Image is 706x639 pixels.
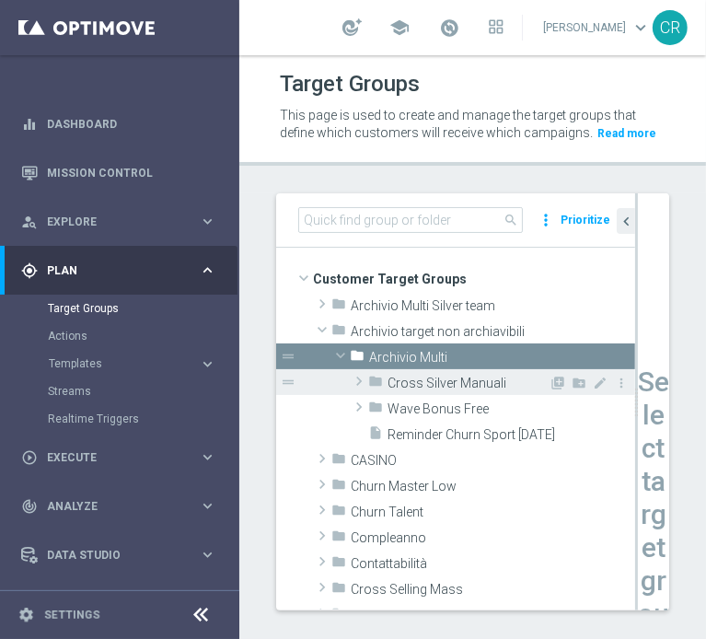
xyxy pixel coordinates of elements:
[20,117,217,132] button: equalizer Dashboard
[280,71,420,98] h1: Target Groups
[21,498,199,515] div: Analyze
[331,296,346,318] i: folder
[351,530,635,546] span: Compleanno
[21,449,38,466] i: play_circle_outline
[18,607,35,623] i: settings
[21,262,199,279] div: Plan
[47,452,199,463] span: Execute
[369,350,635,366] span: Archivio Multi
[331,529,346,550] i: folder
[351,608,635,623] span: CSI SEGMENT
[21,214,38,230] i: person_search
[20,499,217,514] button: track_changes Analyze keyboard_arrow_right
[541,14,653,41] a: [PERSON_NAME]keyboard_arrow_down
[21,449,199,466] div: Execute
[653,10,688,45] div: CR
[331,477,346,498] i: folder
[48,295,237,322] div: Target Groups
[48,301,191,316] a: Target Groups
[48,378,237,405] div: Streams
[20,263,217,278] button: gps_fixed Plan keyboard_arrow_right
[199,261,216,279] i: keyboard_arrow_right
[331,322,346,343] i: folder
[199,355,216,373] i: keyboard_arrow_right
[49,358,199,369] div: Templates
[48,356,217,371] button: Templates keyboard_arrow_right
[48,322,237,350] div: Actions
[47,265,199,276] span: Plan
[298,207,523,233] input: Quick find group or folder
[537,207,555,233] i: more_vert
[631,17,651,38] span: keyboard_arrow_down
[368,400,383,421] i: folder
[280,108,636,140] span: This page is used to create and manage the target groups that define which customers will receive...
[550,376,565,390] i: Add Target group
[368,374,383,395] i: folder
[388,376,549,391] span: Cross Silver Manuali
[21,148,216,197] div: Mission Control
[331,503,346,524] i: folder
[21,262,38,279] i: gps_fixed
[21,214,199,230] div: Explore
[48,412,191,426] a: Realtime Triggers
[21,498,38,515] i: track_changes
[20,548,217,563] button: Data Studio keyboard_arrow_right
[351,582,635,598] span: Cross Selling Mass
[20,450,217,465] button: play_circle_outline Execute keyboard_arrow_right
[596,123,658,144] button: Read more
[593,376,608,390] i: Rename Folder
[503,213,518,227] span: search
[331,606,346,627] i: folder
[47,216,199,227] span: Explore
[44,610,100,621] a: Settings
[388,401,635,417] span: Wave Bonus Free
[350,348,365,369] i: folder
[199,497,216,515] i: keyboard_arrow_right
[48,350,237,378] div: Templates
[617,208,635,234] button: chevron_left
[48,405,237,433] div: Realtime Triggers
[331,580,346,601] i: folder
[20,215,217,229] button: person_search Explore keyboard_arrow_right
[47,148,216,197] a: Mission Control
[351,298,635,314] span: Archivio Multi Silver team
[389,17,410,38] span: school
[331,554,346,575] i: folder
[572,376,586,390] i: Add Folder
[20,166,217,180] button: Mission Control
[47,550,199,561] span: Data Studio
[351,479,635,494] span: Churn Master Low
[558,208,613,233] button: Prioritize
[47,99,216,148] a: Dashboard
[47,501,199,512] span: Analyze
[351,324,635,340] span: Archivio target non archiavibili
[614,376,629,390] i: more_vert
[48,384,191,399] a: Streams
[48,329,191,343] a: Actions
[21,547,199,563] div: Data Studio
[47,579,192,628] a: Optibot
[49,358,180,369] span: Templates
[199,546,216,563] i: keyboard_arrow_right
[21,579,216,628] div: Optibot
[368,425,383,447] i: insert_drive_file
[199,213,216,230] i: keyboard_arrow_right
[388,427,635,443] span: Reminder Churn Sport 11.06.25
[313,266,635,292] span: Customer Target Groups
[21,116,38,133] i: equalizer
[199,448,216,466] i: keyboard_arrow_right
[21,99,216,148] div: Dashboard
[351,556,635,572] span: Contattabilit&#xE0;
[351,505,635,520] span: Churn Talent
[618,213,635,230] i: chevron_left
[351,453,635,469] span: CASINO
[331,451,346,472] i: folder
